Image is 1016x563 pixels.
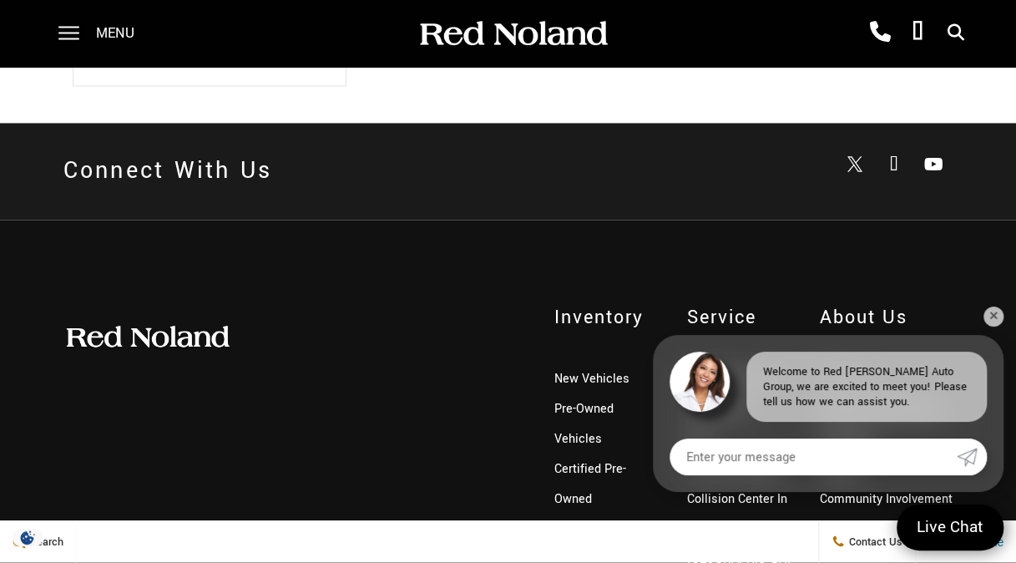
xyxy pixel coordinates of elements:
a: Open Twitter in a new window [838,149,872,182]
img: Red Noland Auto Group [417,19,609,48]
a: Community Involvement [820,489,953,507]
a: Certified Pre-Owned [553,459,625,507]
a: New Vehicles [553,369,629,387]
span: Contact Us [845,535,902,550]
span: About Us [820,303,953,330]
section: Click to Open Cookie Consent Modal [8,529,47,546]
a: Live Chat [897,505,1003,550]
a: Pre-Owned Vehicles [553,399,613,447]
span: Live Chat [908,516,992,539]
span: Service [687,303,795,330]
img: Opt-Out Icon [8,529,47,546]
a: Submit [957,439,987,475]
a: Open Facebook in a new window [877,148,911,181]
input: Enter your message [670,439,957,475]
img: Agent profile photo [670,352,730,412]
a: Open Youtube-play in a new window [917,148,950,181]
img: Red Noland Auto Group [63,324,230,349]
span: Inventory [553,303,661,330]
div: Welcome to Red [PERSON_NAME] Auto Group, we are excited to meet you! Please tell us how we can as... [746,352,987,422]
h2: Connect With Us [63,148,272,195]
